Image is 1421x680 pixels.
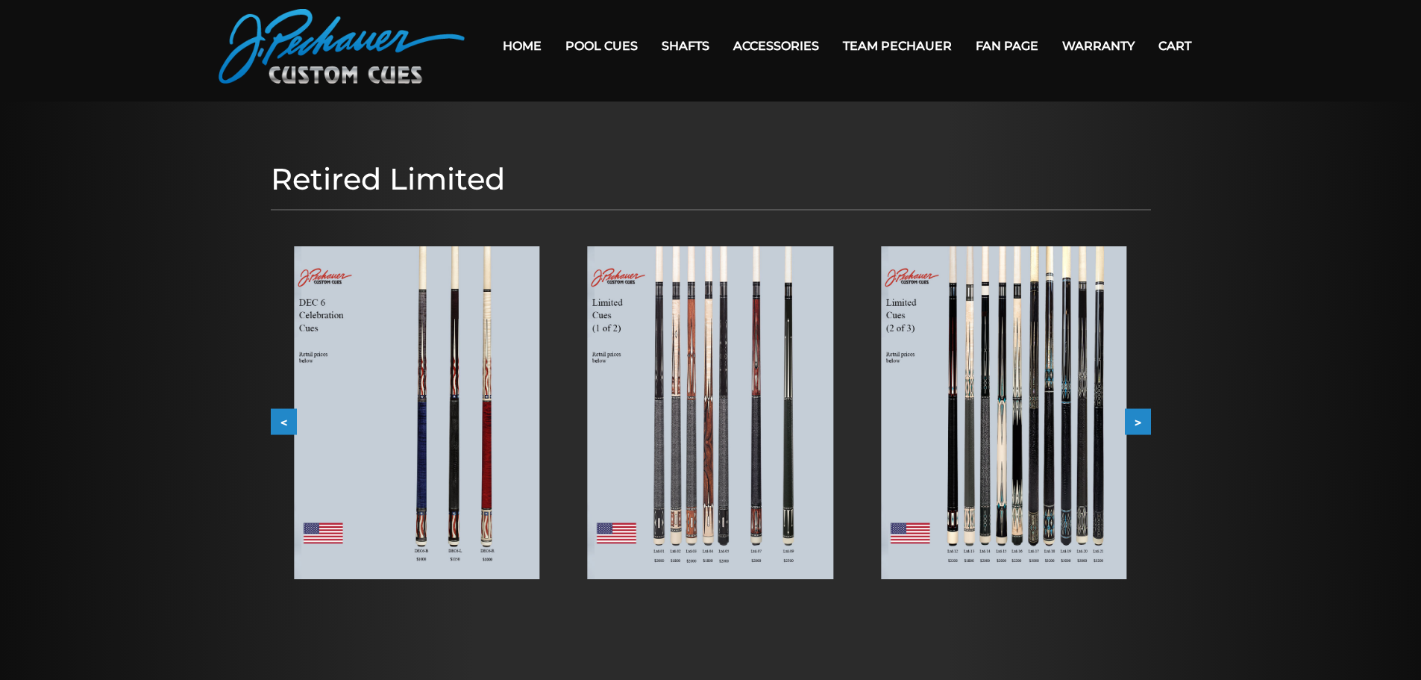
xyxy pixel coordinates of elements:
[219,9,465,84] img: Pechauer Custom Cues
[271,408,297,434] button: <
[553,27,650,65] a: Pool Cues
[1146,27,1203,65] a: Cart
[271,161,1151,197] h1: Retired Limited
[271,408,1151,434] div: Carousel Navigation
[650,27,721,65] a: Shafts
[1050,27,1146,65] a: Warranty
[721,27,831,65] a: Accessories
[491,27,553,65] a: Home
[964,27,1050,65] a: Fan Page
[1125,408,1151,434] button: >
[831,27,964,65] a: Team Pechauer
